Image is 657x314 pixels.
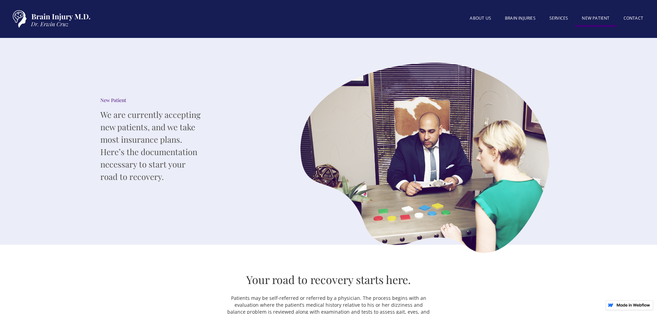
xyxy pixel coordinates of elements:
[498,11,542,25] a: BRAIN INJURIES
[246,272,411,287] h2: Your road to recovery starts here.
[463,11,498,25] a: About US
[7,7,93,31] a: home
[575,11,616,27] a: New patient
[542,11,575,25] a: SERVICES
[617,11,650,25] a: Contact
[616,303,650,307] img: Made in Webflow
[100,108,204,183] p: We are currently accepting new patients, and we take most insurance plans. Here’s the documentati...
[100,97,204,104] div: New Patient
